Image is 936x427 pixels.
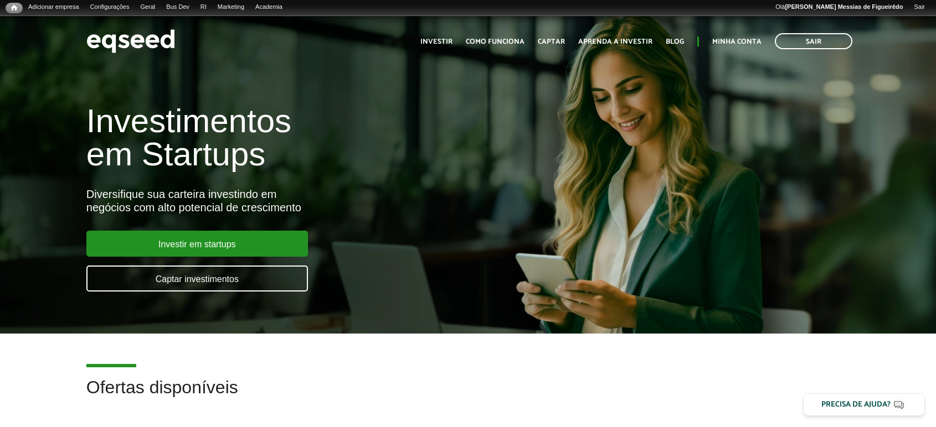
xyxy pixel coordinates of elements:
[195,3,212,12] a: RI
[538,38,565,45] a: Captar
[86,105,538,171] h1: Investimentos em Startups
[11,4,17,12] span: Início
[6,3,23,13] a: Início
[712,38,762,45] a: Minha conta
[23,3,85,12] a: Adicionar empresa
[86,27,175,56] img: EqSeed
[578,38,652,45] a: Aprenda a investir
[86,231,308,257] a: Investir em startups
[666,38,684,45] a: Blog
[250,3,288,12] a: Academia
[908,3,930,12] a: Sair
[785,3,903,10] strong: [PERSON_NAME] Messias de Figueirêdo
[420,38,452,45] a: Investir
[466,38,524,45] a: Como funciona
[212,3,250,12] a: Marketing
[86,265,308,291] a: Captar investimentos
[135,3,161,12] a: Geral
[770,3,908,12] a: Olá[PERSON_NAME] Messias de Figueirêdo
[775,33,852,49] a: Sair
[86,188,538,214] div: Diversifique sua carteira investindo em negócios com alto potencial de crescimento
[86,378,850,414] h2: Ofertas disponíveis
[85,3,135,12] a: Configurações
[161,3,195,12] a: Bus Dev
